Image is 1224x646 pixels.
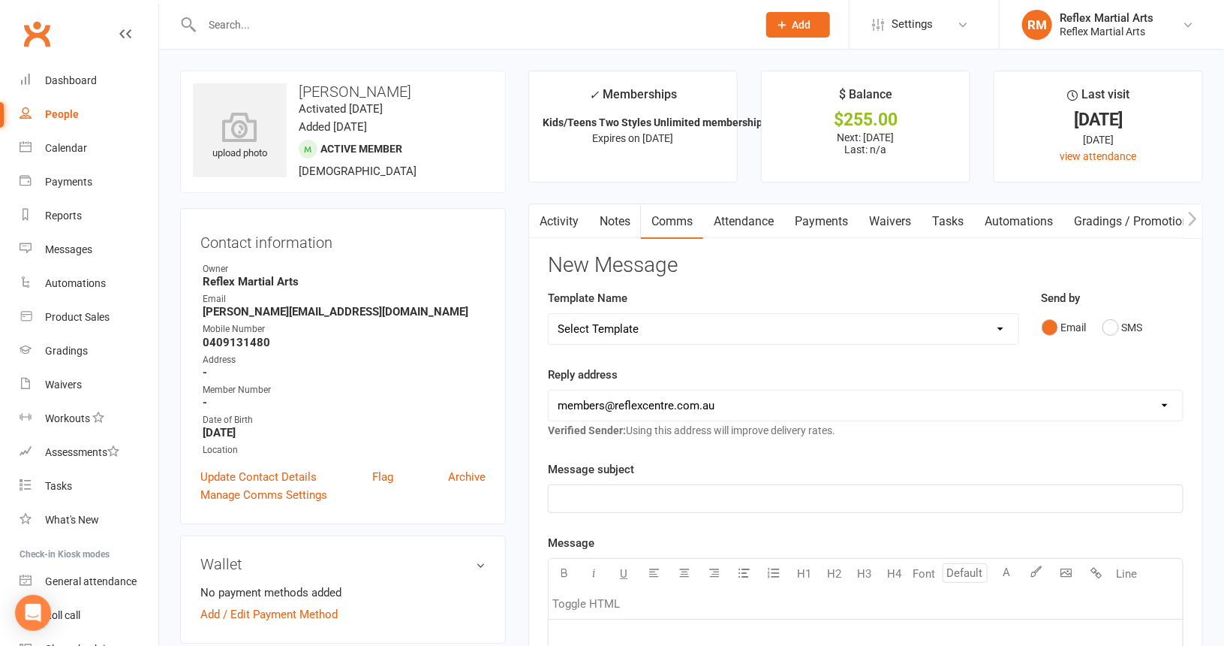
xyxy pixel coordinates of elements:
[784,204,859,239] a: Payments
[15,595,51,631] div: Open Intercom Messenger
[548,460,634,478] label: Message subject
[20,599,158,632] a: Roll call
[20,98,158,131] a: People
[548,289,627,307] label: Template Name
[589,204,641,239] a: Notes
[641,204,703,239] a: Comms
[18,15,56,53] a: Clubworx
[203,322,486,337] div: Mobile Number
[20,267,158,300] a: Automations
[203,396,486,409] strong: -
[20,131,158,165] a: Calendar
[45,480,72,492] div: Tasks
[200,228,486,251] h3: Contact information
[45,277,106,289] div: Automations
[45,446,119,458] div: Assessments
[593,132,674,144] span: Expires on [DATE]
[203,353,486,367] div: Address
[193,83,493,100] h3: [PERSON_NAME]
[1060,150,1137,162] a: view attendance
[909,559,939,589] button: Font
[45,412,90,424] div: Workouts
[203,305,486,318] strong: [PERSON_NAME][EMAIL_ADDRESS][DOMAIN_NAME]
[892,8,933,41] span: Settings
[20,469,158,503] a: Tasks
[45,514,99,526] div: What's New
[789,559,819,589] button: H1
[45,108,79,120] div: People
[548,424,626,436] strong: Verified Sender:
[45,142,87,154] div: Calendar
[775,131,956,155] p: Next: [DATE] Last: n/a
[974,204,1063,239] a: Automations
[20,199,158,233] a: Reports
[203,443,486,457] div: Location
[879,559,909,589] button: H4
[197,14,747,35] input: Search...
[20,334,158,368] a: Gradings
[543,116,771,128] strong: Kids/Teens Two Styles Unlimited membership...
[609,559,639,589] button: U
[839,85,892,112] div: $ Balance
[1067,85,1129,112] div: Last visit
[200,605,338,623] a: Add / Edit Payment Method
[589,88,599,102] i: ✓
[620,567,627,581] span: U
[203,336,486,349] strong: 0409131480
[1008,112,1189,128] div: [DATE]
[299,120,367,134] time: Added [DATE]
[20,300,158,334] a: Product Sales
[991,559,1021,589] button: A
[1102,313,1143,342] button: SMS
[203,413,486,427] div: Date of Birth
[1022,10,1052,40] div: RM
[1060,25,1153,38] div: Reflex Martial Arts
[922,204,974,239] a: Tasks
[703,204,784,239] a: Attendance
[45,345,88,357] div: Gradings
[193,112,287,161] div: upload photo
[819,559,849,589] button: H2
[200,468,317,486] a: Update Contact Details
[45,379,82,391] div: Waivers
[448,468,486,486] a: Archive
[203,275,486,288] strong: Reflex Martial Arts
[775,112,956,128] div: $255.00
[548,424,835,436] span: Using this address will improve delivery rates.
[299,165,417,178] span: [DEMOGRAPHIC_DATA]
[320,143,402,155] span: Active member
[1060,11,1153,25] div: Reflex Martial Arts
[45,311,110,323] div: Product Sales
[20,436,158,469] a: Assessments
[766,12,830,38] button: Add
[849,559,879,589] button: H3
[1042,313,1087,342] button: Email
[203,366,486,379] strong: -
[45,176,92,188] div: Payments
[45,243,92,255] div: Messages
[372,468,393,486] a: Flag
[859,204,922,239] a: Waivers
[203,292,486,306] div: Email
[792,19,811,31] span: Add
[529,204,589,239] a: Activity
[20,402,158,436] a: Workouts
[548,254,1183,277] h3: New Message
[299,102,383,116] time: Activated [DATE]
[45,74,97,86] div: Dashboard
[200,486,327,504] a: Manage Comms Settings
[20,64,158,98] a: Dashboard
[1111,559,1141,589] button: Line
[548,534,594,552] label: Message
[20,368,158,402] a: Waivers
[203,262,486,276] div: Owner
[1042,289,1081,307] label: Send by
[200,556,486,572] h3: Wallet
[200,584,486,602] li: No payment methods added
[1008,131,1189,148] div: [DATE]
[20,233,158,267] a: Messages
[45,609,80,621] div: Roll call
[45,575,137,587] div: General attendance
[20,165,158,199] a: Payments
[1063,204,1205,239] a: Gradings / Promotions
